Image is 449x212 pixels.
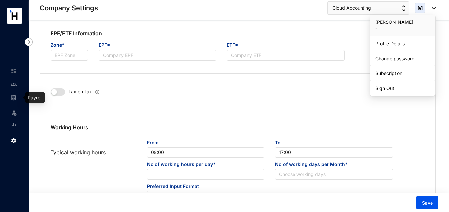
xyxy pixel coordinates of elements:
span: No of working days per Month* [275,161,393,169]
p: - [375,25,430,32]
img: leave-unselected.2934df6273408c3f84d9.svg [11,109,17,116]
img: settings.f4f5bcbb8b4eaa341756.svg [11,138,17,144]
li: Reports [5,119,21,132]
p: [PERSON_NAME] [375,19,430,25]
button: Cloud Accounting [327,1,409,15]
p: Typical working hours [51,139,136,156]
span: Save [422,200,433,206]
span: From [147,139,265,147]
p: Working Hours [51,123,425,139]
span: 08:00 [151,148,261,157]
img: up-down-arrow.74152d26bf9780fbf563ca9c90304185.svg [402,5,405,11]
img: people-unselected.118708e94b43a90eceab.svg [11,81,17,87]
img: report-unselected.e6a6b4230fc7da01f883.svg [11,122,17,128]
img: payroll-unselected.b590312f920e76f0c668.svg [11,95,17,101]
img: home-unselected.a29eae3204392db15eaf.svg [11,68,17,74]
li: Payroll [5,91,21,104]
span: To [275,139,393,147]
span: Preferred Input Format [147,183,265,191]
li: Home [5,64,21,78]
label: Zone* [51,41,69,49]
input: Zone* [51,50,88,61]
span: No of working hours per day* [147,161,265,169]
img: nav-icon-right.af6afadce00d159da59955279c43614e.svg [25,38,33,46]
li: Contacts [5,78,21,91]
p: EPF/ETF Information [51,29,425,41]
span: M [417,5,423,11]
p: Tax on Tax [65,87,95,97]
span: 17:00 [279,148,389,157]
button: Save [416,196,438,209]
p: Company Settings [40,3,98,13]
img: info.ad751165ce926853d1d36026adaaebbf.svg [95,90,99,94]
span: Cloud Accounting [332,4,371,12]
img: dropdown-black.8e83cc76930a90b1a4fdb6d089b7bf3a.svg [429,7,436,9]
